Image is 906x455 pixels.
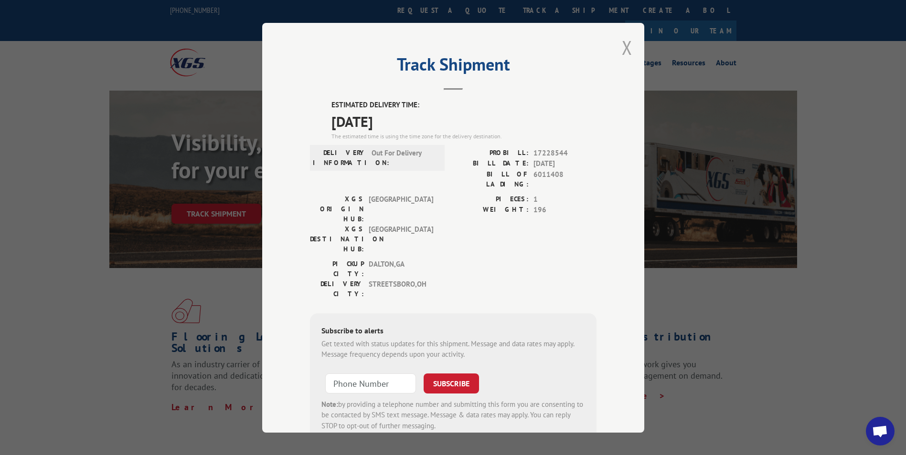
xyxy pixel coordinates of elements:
[321,338,585,360] div: Get texted with status updates for this shipment. Message and data rates may apply. Message frequ...
[369,224,433,254] span: [GEOGRAPHIC_DATA]
[453,169,529,189] label: BILL OF LADING:
[310,58,597,76] h2: Track Shipment
[453,205,529,216] label: WEIGHT:
[453,158,529,169] label: BILL DATE:
[310,259,364,279] label: PICKUP CITY:
[533,147,597,158] span: 17228544
[310,224,364,254] label: XGS DESTINATION HUB:
[533,205,597,216] span: 196
[424,373,479,393] button: SUBSCRIBE
[533,169,597,189] span: 6011408
[369,279,433,299] span: STREETSBORO , OH
[372,147,436,167] span: Out For Delivery
[622,35,632,60] button: Close modal
[313,147,367,167] label: DELIVERY INFORMATION:
[321,399,338,408] strong: Note:
[331,110,597,132] span: [DATE]
[866,417,895,445] div: Open chat
[331,100,597,111] label: ESTIMATED DELIVERY TIME:
[310,279,364,299] label: DELIVERY CITY:
[310,194,364,224] label: XGS ORIGIN HUB:
[533,194,597,205] span: 1
[331,132,597,140] div: The estimated time is using the time zone for the delivery destination.
[321,324,585,338] div: Subscribe to alerts
[369,259,433,279] span: DALTON , GA
[453,194,529,205] label: PIECES:
[533,158,597,169] span: [DATE]
[325,373,416,393] input: Phone Number
[369,194,433,224] span: [GEOGRAPHIC_DATA]
[321,399,585,431] div: by providing a telephone number and submitting this form you are consenting to be contacted by SM...
[453,147,529,158] label: PROBILL:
